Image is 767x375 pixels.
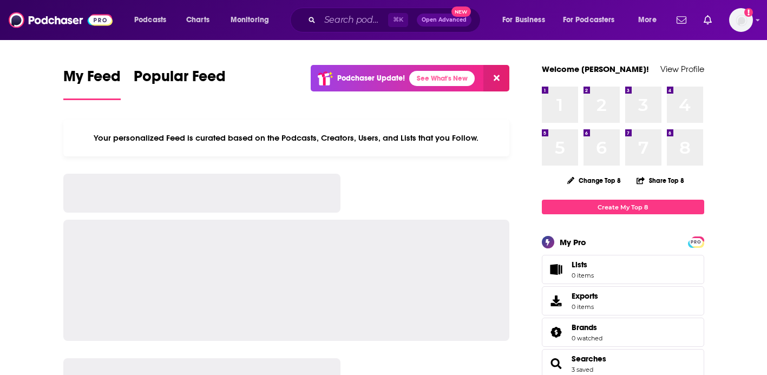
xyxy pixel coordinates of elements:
[134,67,226,92] span: Popular Feed
[560,237,586,247] div: My Pro
[542,200,704,214] a: Create My Top 8
[409,71,475,86] a: See What's New
[572,323,602,332] a: Brands
[495,11,559,29] button: open menu
[572,260,587,269] span: Lists
[417,14,471,27] button: Open AdvancedNew
[729,8,753,32] button: Show profile menu
[660,64,704,74] a: View Profile
[388,13,408,27] span: ⌘ K
[638,12,657,28] span: More
[690,238,703,246] a: PRO
[572,334,602,342] a: 0 watched
[563,12,615,28] span: For Podcasters
[337,74,405,83] p: Podchaser Update!
[179,11,216,29] a: Charts
[451,6,471,17] span: New
[63,120,510,156] div: Your personalized Feed is curated based on the Podcasts, Creators, Users, and Lists that you Follow.
[672,11,691,29] a: Show notifications dropdown
[699,11,716,29] a: Show notifications dropdown
[542,286,704,315] a: Exports
[572,291,598,301] span: Exports
[572,323,597,332] span: Brands
[542,255,704,284] a: Lists
[231,12,269,28] span: Monitoring
[186,12,209,28] span: Charts
[572,260,594,269] span: Lists
[572,303,598,311] span: 0 items
[546,356,567,371] a: Searches
[546,325,567,340] a: Brands
[223,11,283,29] button: open menu
[729,8,753,32] span: Logged in as jciarczynski
[572,354,606,364] a: Searches
[134,12,166,28] span: Podcasts
[546,293,567,308] span: Exports
[729,8,753,32] img: User Profile
[561,174,628,187] button: Change Top 8
[542,64,649,74] a: Welcome [PERSON_NAME]!
[572,272,594,279] span: 0 items
[556,11,631,29] button: open menu
[422,17,467,23] span: Open Advanced
[127,11,180,29] button: open menu
[636,170,685,191] button: Share Top 8
[63,67,121,100] a: My Feed
[744,8,753,17] svg: Add a profile image
[546,262,567,277] span: Lists
[320,11,388,29] input: Search podcasts, credits, & more...
[542,318,704,347] span: Brands
[134,67,226,100] a: Popular Feed
[300,8,491,32] div: Search podcasts, credits, & more...
[631,11,670,29] button: open menu
[9,10,113,30] img: Podchaser - Follow, Share and Rate Podcasts
[502,12,545,28] span: For Business
[572,366,593,373] a: 3 saved
[63,67,121,92] span: My Feed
